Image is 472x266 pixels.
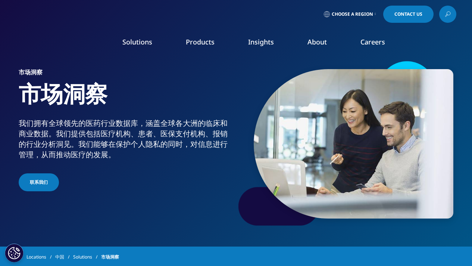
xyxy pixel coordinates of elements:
[19,80,233,118] h1: 市场洞察
[5,244,24,262] button: Cookie 设置
[19,69,233,80] h6: 市场洞察
[360,37,385,46] a: Careers
[186,37,215,46] a: Products
[383,6,434,23] a: Contact Us
[19,173,59,191] a: 联系我们
[73,250,101,264] a: Solutions
[30,179,48,186] span: 联系我们
[248,37,274,46] a: Insights
[26,250,55,264] a: Locations
[79,26,456,61] nav: Primary
[254,69,453,219] img: 044_businesspeople-looking-at-computer.jpg
[122,37,152,46] a: Solutions
[55,250,73,264] a: 中国
[307,37,327,46] a: About
[19,118,233,160] div: 我们拥有全球领先的医药行业数据库，涵盖全球各大洲的临床和商业数据。我们提供包括医疗机构、患者、医保支付机构、报销的行业分析洞见。我们能够在保护个人隐私的同时，对信息进行管理，从而推动医疗的发展。
[394,12,422,16] span: Contact Us
[332,11,373,17] span: Choose a Region
[101,250,119,264] span: 市场洞察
